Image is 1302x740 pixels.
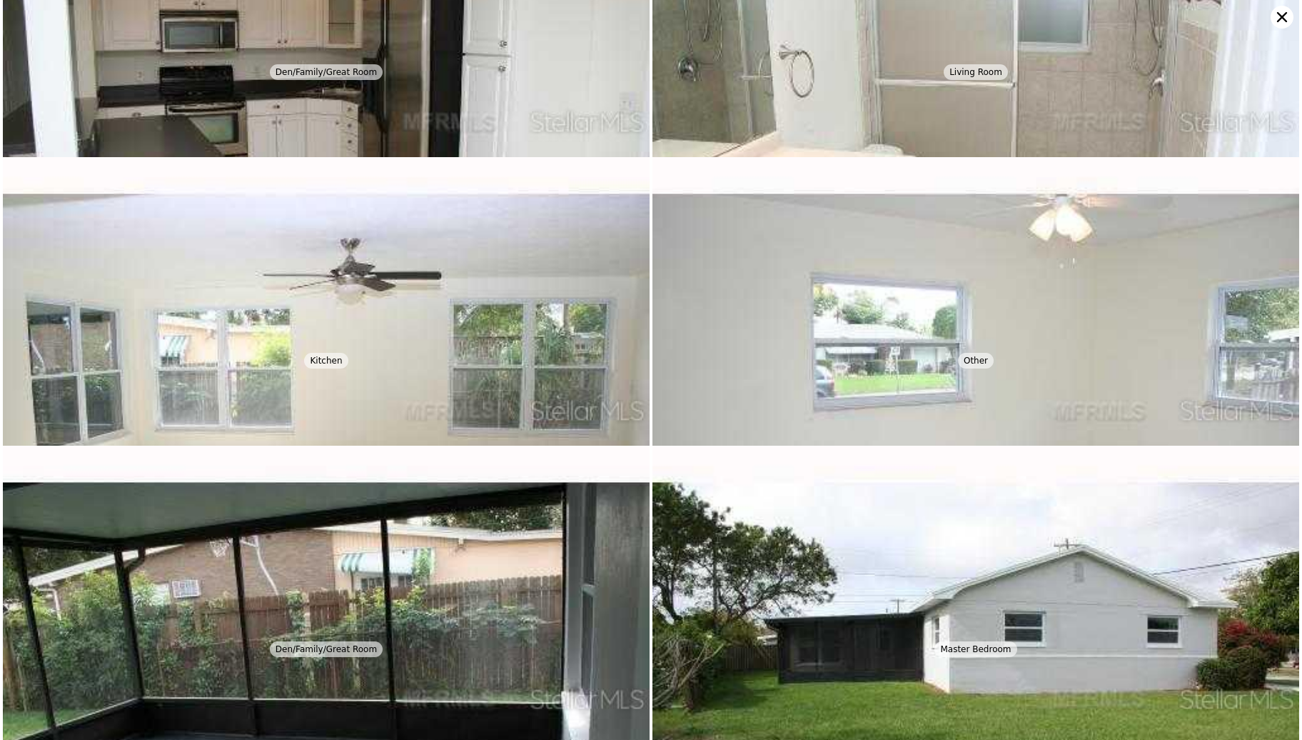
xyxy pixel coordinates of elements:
[3,157,650,663] img: Den/Family/Great Room
[944,64,1008,80] div: Living Room
[270,641,383,657] div: Den/Family/Great Room
[270,64,383,80] div: Den/Family/Great Room
[652,157,1299,663] img: Master Bedroom
[958,353,994,369] div: Other
[934,641,1016,657] div: Master Bedroom
[304,353,348,369] div: Kitchen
